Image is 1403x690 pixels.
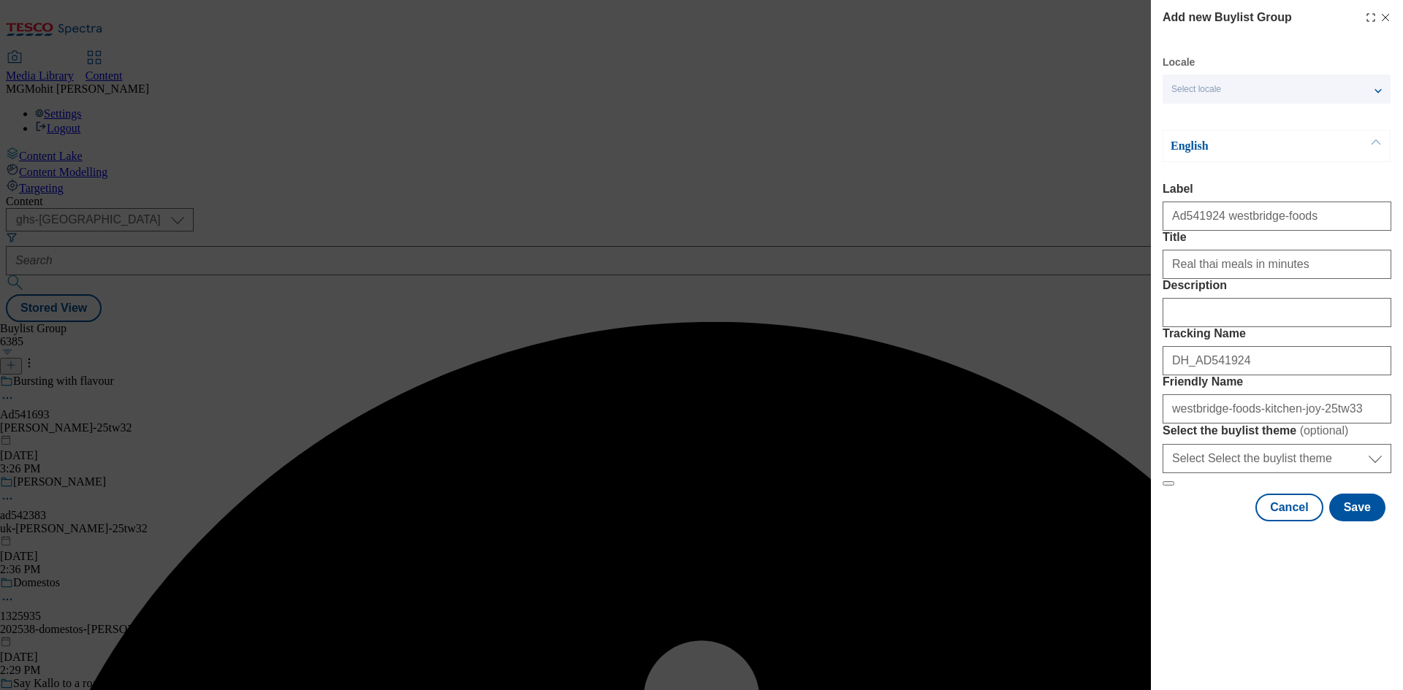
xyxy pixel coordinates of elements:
[1329,494,1385,521] button: Save
[1163,231,1391,244] label: Title
[1163,202,1391,231] input: Enter Label
[1163,375,1391,388] label: Friendly Name
[1163,346,1391,375] input: Enter Tracking Name
[1163,58,1195,66] label: Locale
[1163,423,1391,438] label: Select the buylist theme
[1163,298,1391,327] input: Enter Description
[1163,250,1391,279] input: Enter Title
[1163,327,1391,340] label: Tracking Name
[1300,424,1349,437] span: ( optional )
[1171,84,1221,95] span: Select locale
[1255,494,1323,521] button: Cancel
[1163,279,1391,292] label: Description
[1163,74,1391,104] button: Select locale
[1163,394,1391,423] input: Enter Friendly Name
[1171,139,1324,153] p: English
[1163,9,1292,26] h4: Add new Buylist Group
[1163,183,1391,196] label: Label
